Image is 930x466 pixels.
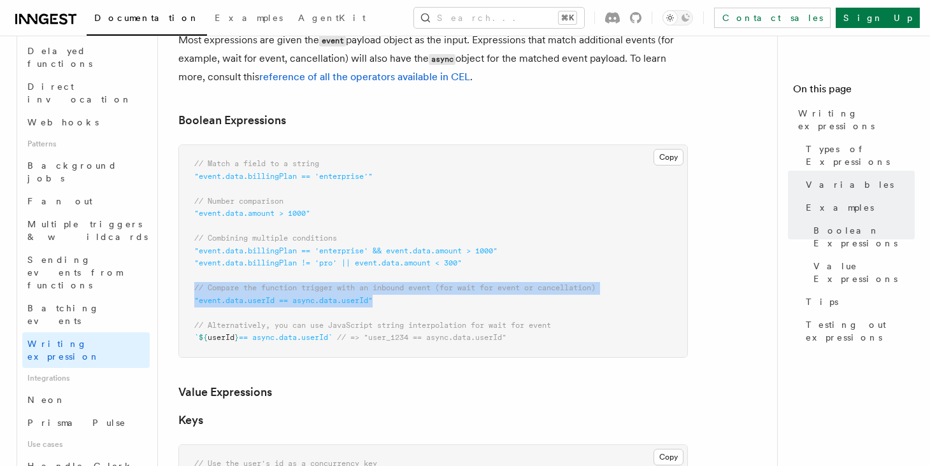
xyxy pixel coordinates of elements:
a: AgentKit [290,4,373,34]
a: Variables [801,173,915,196]
a: Documentation [87,4,207,36]
span: Neon [27,395,66,405]
span: Sending events from functions [27,255,122,290]
span: // Combining multiple conditions [194,234,337,243]
span: Examples [215,13,283,23]
span: ` [194,333,199,342]
code: event [319,36,346,46]
a: Batching events [22,297,150,332]
a: Sign Up [836,8,920,28]
span: Direct invocation [27,81,132,104]
a: Delayed functions [22,39,150,75]
span: Batching events [27,303,99,326]
span: Boolean Expressions [813,224,915,250]
a: reference of all the operators available in CEL [259,71,470,83]
span: == async.data.userId` [239,333,333,342]
span: // Number comparison [194,197,283,206]
span: Writing expression [27,339,100,362]
span: Background jobs [27,160,117,183]
span: // Compare the function trigger with an inbound event (for wait for event or cancellation) [194,283,596,292]
span: // Alternatively, you can use JavaScript string interpolation for wait for event [194,321,551,330]
button: Copy [654,449,683,465]
span: Writing expressions [798,107,915,132]
a: Fan out [22,190,150,213]
a: Webhooks [22,111,150,134]
span: Patterns [22,134,150,154]
span: Documentation [94,13,199,23]
button: Copy [654,149,683,166]
span: Prisma Pulse [27,418,126,428]
a: Prisma Pulse [22,411,150,434]
span: Value Expressions [813,260,915,285]
span: "event.data.userId == async.data.userId" [194,296,373,305]
a: Background jobs [22,154,150,190]
span: Integrations [22,368,150,388]
a: Value Expressions [178,383,272,401]
span: Testing out expressions [806,318,915,344]
a: Boolean Expressions [808,219,915,255]
a: Multiple triggers & wildcards [22,213,150,248]
span: "event.data.billingPlan == 'enterprise' && event.data.amount > 1000" [194,246,497,255]
button: Toggle dark mode [662,10,693,25]
a: Direct invocation [22,75,150,111]
span: "event.data.amount > 1000" [194,209,310,218]
span: Variables [806,178,894,191]
a: Writing expressions [793,102,915,138]
span: // Match a field to a string [194,159,319,168]
a: Examples [801,196,915,219]
a: Sending events from functions [22,248,150,297]
a: Neon [22,388,150,411]
a: Examples [207,4,290,34]
p: Most expressions are given the payload object as the input. Expressions that match additional eve... [178,31,688,86]
span: ${ [199,333,208,342]
span: } [234,333,239,342]
span: "event.data.billingPlan != 'pro' || event.data.amount < 300" [194,258,462,267]
span: Multiple triggers & wildcards [27,219,148,242]
a: Testing out expressions [801,313,915,349]
span: Tips [806,295,838,308]
span: // => "user_1234 == async.data.userId" [337,333,506,342]
span: userId [208,333,234,342]
span: "event.data.billingPlan == 'enterprise'" [194,172,373,181]
a: Writing expression [22,332,150,368]
code: async [429,54,455,65]
a: Tips [801,290,915,313]
h4: On this page [793,81,915,102]
span: Fan out [27,196,92,206]
a: Keys [178,411,203,429]
span: Types of Expressions [806,143,915,168]
kbd: ⌘K [559,11,576,24]
a: Contact sales [714,8,831,28]
span: Webhooks [27,117,99,127]
a: Value Expressions [808,255,915,290]
button: Search...⌘K [414,8,584,28]
a: Types of Expressions [801,138,915,173]
a: Boolean Expressions [178,111,286,129]
span: AgentKit [298,13,366,23]
span: Delayed functions [27,46,92,69]
span: Use cases [22,434,150,455]
span: Examples [806,201,874,214]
